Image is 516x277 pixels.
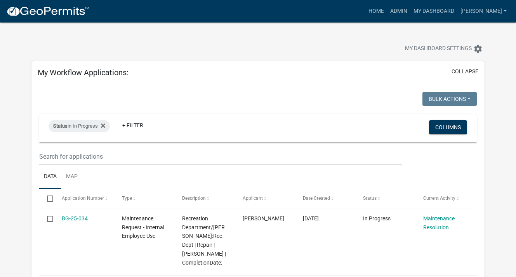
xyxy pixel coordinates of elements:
[61,164,82,189] a: Map
[422,92,477,106] button: Bulk Actions
[295,189,356,208] datatable-header-cell: Date Created
[405,44,472,54] span: My Dashboard Settings
[457,4,510,19] a: [PERSON_NAME]
[429,120,467,134] button: Columns
[399,41,489,56] button: My Dashboard Settingssettings
[39,164,61,189] a: Data
[410,4,457,19] a: My Dashboard
[122,196,132,201] span: Type
[303,215,319,222] span: 07/28/2025
[182,196,206,201] span: Description
[38,68,129,77] h5: My Workflow Applications:
[473,44,483,54] i: settings
[452,68,478,76] button: collapse
[39,149,401,164] input: Search for applications
[62,196,104,201] span: Application Number
[363,196,377,201] span: Status
[39,189,54,208] datatable-header-cell: Select
[182,215,226,266] span: Recreation Department/Sammy Haggard:Rec Dept | Repair | Paul | CompletionDate:
[53,123,68,129] span: Status
[423,196,455,201] span: Current Activity
[387,4,410,19] a: Admin
[356,189,416,208] datatable-header-cell: Status
[416,189,476,208] datatable-header-cell: Current Activity
[116,118,149,132] a: + Filter
[243,215,284,222] span: Paul Metz
[423,215,455,230] a: Maintenance Resolution
[122,215,164,239] span: Maintenance Request - Internal Employee Use
[62,215,88,222] a: BG-25-034
[243,196,263,201] span: Applicant
[49,120,110,132] div: in In Progress
[54,189,115,208] datatable-header-cell: Application Number
[363,215,391,222] span: In Progress
[365,4,387,19] a: Home
[115,189,175,208] datatable-header-cell: Type
[303,196,330,201] span: Date Created
[235,189,295,208] datatable-header-cell: Applicant
[175,189,235,208] datatable-header-cell: Description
